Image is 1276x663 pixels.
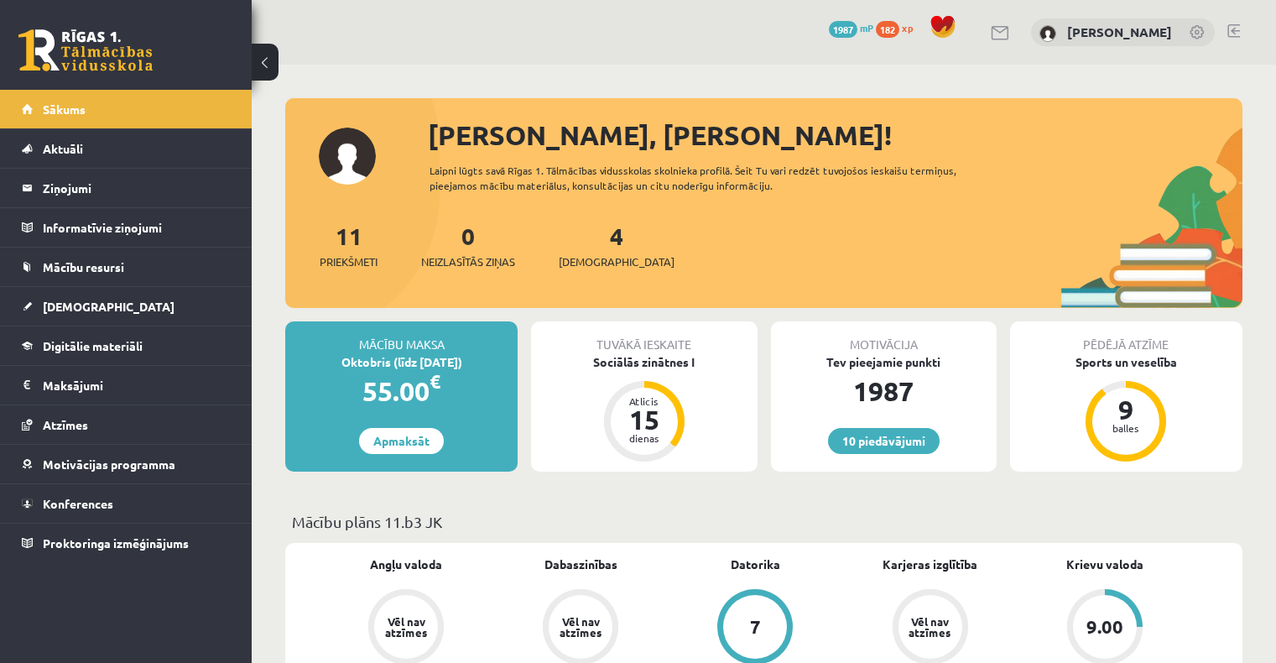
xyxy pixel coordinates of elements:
[285,321,518,353] div: Mācību maksa
[22,169,231,207] a: Ziņojumi
[43,338,143,353] span: Digitālie materiāli
[43,457,175,472] span: Motivācijas programma
[771,353,997,371] div: Tev pieejamie punkti
[860,21,873,34] span: mP
[43,496,113,511] span: Konferences
[43,366,231,405] legend: Maksājumi
[619,433,669,443] div: dienas
[1010,353,1242,464] a: Sports un veselība 9 balles
[18,29,153,71] a: Rīgas 1. Tālmācības vidusskola
[876,21,899,38] span: 182
[428,115,1242,155] div: [PERSON_NAME], [PERSON_NAME]!
[544,556,617,573] a: Dabaszinības
[907,616,954,638] div: Vēl nav atzīmes
[557,616,604,638] div: Vēl nav atzīmes
[829,21,873,34] a: 1987 mP
[829,21,857,38] span: 1987
[370,556,442,573] a: Angļu valoda
[771,321,997,353] div: Motivācija
[22,484,231,523] a: Konferences
[619,396,669,406] div: Atlicis
[22,405,231,444] a: Atzīmes
[383,616,430,638] div: Vēl nav atzīmes
[828,428,940,454] a: 10 piedāvājumi
[421,221,515,270] a: 0Neizlasītās ziņas
[43,417,88,432] span: Atzīmes
[421,253,515,270] span: Neizlasītās ziņas
[285,371,518,411] div: 55.00
[1010,321,1242,353] div: Pēdējā atzīme
[22,248,231,286] a: Mācību resursi
[22,287,231,326] a: [DEMOGRAPHIC_DATA]
[1086,618,1123,636] div: 9.00
[1067,23,1172,40] a: [PERSON_NAME]
[531,353,757,464] a: Sociālās zinātnes I Atlicis 15 dienas
[43,102,86,117] span: Sākums
[285,353,518,371] div: Oktobris (līdz [DATE])
[1101,396,1151,423] div: 9
[43,141,83,156] span: Aktuāli
[883,556,977,573] a: Karjeras izglītība
[43,535,189,551] span: Proktoringa izmēģinājums
[430,163,1004,193] div: Laipni lūgts savā Rīgas 1. Tālmācības vidusskolas skolnieka profilā. Šeit Tu vari redzēt tuvojošo...
[559,221,674,270] a: 4[DEMOGRAPHIC_DATA]
[619,406,669,433] div: 15
[43,208,231,247] legend: Informatīvie ziņojumi
[531,321,757,353] div: Tuvākā ieskaite
[531,353,757,371] div: Sociālās zinātnes I
[22,445,231,483] a: Motivācijas programma
[43,299,174,314] span: [DEMOGRAPHIC_DATA]
[876,21,921,34] a: 182 xp
[43,259,124,274] span: Mācību resursi
[750,618,761,636] div: 7
[22,208,231,247] a: Informatīvie ziņojumi
[22,90,231,128] a: Sākums
[292,510,1236,533] p: Mācību plāns 11.b3 JK
[1101,423,1151,433] div: balles
[1066,556,1143,573] a: Krievu valoda
[771,371,997,411] div: 1987
[22,366,231,405] a: Maksājumi
[902,21,913,34] span: xp
[430,369,440,394] span: €
[731,556,780,573] a: Datorika
[320,221,378,270] a: 11Priekšmeti
[22,326,231,365] a: Digitālie materiāli
[22,129,231,168] a: Aktuāli
[320,253,378,270] span: Priekšmeti
[1039,25,1056,42] img: Vladislava Smirnova
[43,169,231,207] legend: Ziņojumi
[559,253,674,270] span: [DEMOGRAPHIC_DATA]
[359,428,444,454] a: Apmaksāt
[1010,353,1242,371] div: Sports un veselība
[22,524,231,562] a: Proktoringa izmēģinājums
